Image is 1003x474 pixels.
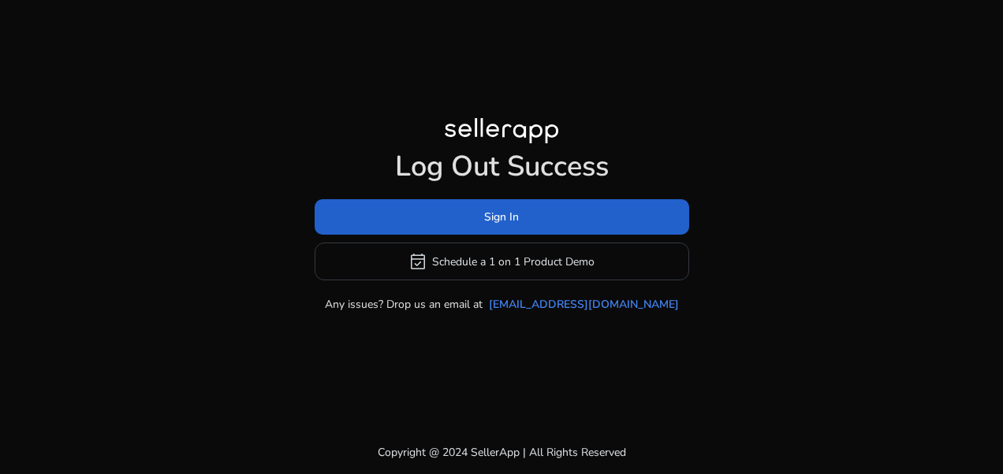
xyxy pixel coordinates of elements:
h1: Log Out Success [315,150,689,183]
span: Sign In [484,209,519,225]
button: Sign In [315,199,689,235]
a: [EMAIL_ADDRESS][DOMAIN_NAME] [489,296,679,313]
span: event_available [408,252,427,271]
button: event_availableSchedule a 1 on 1 Product Demo [315,243,689,280]
p: Any issues? Drop us an email at [325,296,483,313]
